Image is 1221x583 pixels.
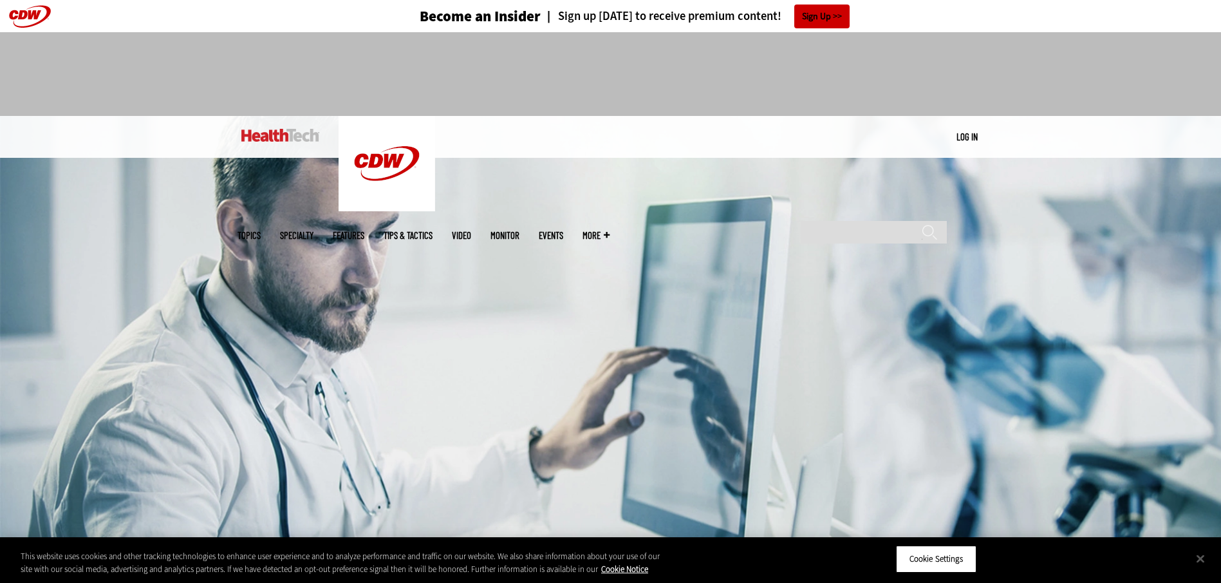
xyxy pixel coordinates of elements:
h3: Become an Insider [420,9,541,24]
a: Tips & Tactics [384,231,433,240]
div: User menu [956,130,978,144]
img: Home [339,116,435,211]
a: MonITor [490,231,519,240]
button: Cookie Settings [896,546,976,573]
a: CDW [339,201,435,215]
span: More [583,231,610,240]
button: Close [1186,544,1215,573]
iframe: advertisement [377,45,845,103]
a: Log in [956,131,978,142]
div: This website uses cookies and other tracking technologies to enhance user experience and to analy... [21,550,671,575]
a: Features [333,231,364,240]
a: Video [452,231,471,240]
span: Specialty [280,231,313,240]
a: Events [539,231,563,240]
a: Sign up [DATE] to receive premium content! [541,10,781,23]
a: Sign Up [794,5,850,28]
img: Home [241,129,319,142]
a: More information about your privacy [601,564,648,575]
span: Topics [238,231,261,240]
a: Become an Insider [371,9,541,24]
